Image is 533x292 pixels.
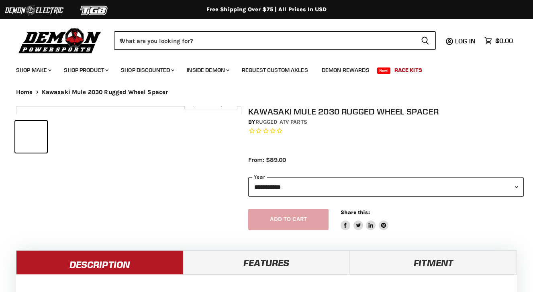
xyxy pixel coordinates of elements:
[10,62,56,78] a: Shop Make
[114,31,415,50] input: When autocomplete results are available use up and down arrows to review and enter to select
[248,118,524,127] div: by
[377,67,391,74] span: New!
[255,118,307,125] a: Rugged ATV Parts
[455,37,476,45] span: Log in
[4,3,64,18] img: Demon Electric Logo 2
[16,250,183,274] a: Description
[350,250,517,274] a: Fitment
[248,106,524,116] h1: Kawasaki Mule 2030 Rugged Wheel Spacer
[16,89,33,96] a: Home
[341,209,388,230] aside: Share this:
[64,3,125,18] img: TGB Logo 2
[183,250,350,274] a: Features
[451,37,480,45] a: Log in
[248,127,524,135] span: Rated 0.0 out of 5 stars 0 reviews
[480,35,517,47] a: $0.00
[341,209,370,215] span: Share this:
[115,62,179,78] a: Shop Discounted
[248,177,524,197] select: year
[188,101,233,107] span: Click to expand
[42,89,168,96] span: Kawasaki Mule 2030 Rugged Wheel Spacer
[495,37,513,45] span: $0.00
[15,121,47,153] button: Kawasaki Mule 2030 Rugged Wheel Spacer thumbnail
[388,62,428,78] a: Race Kits
[236,62,314,78] a: Request Custom Axles
[415,31,436,50] button: Search
[181,62,234,78] a: Inside Demon
[248,156,286,163] span: From: $89.00
[316,62,376,78] a: Demon Rewards
[10,59,511,78] ul: Main menu
[16,26,104,55] img: Demon Powersports
[58,62,113,78] a: Shop Product
[114,31,436,50] form: Product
